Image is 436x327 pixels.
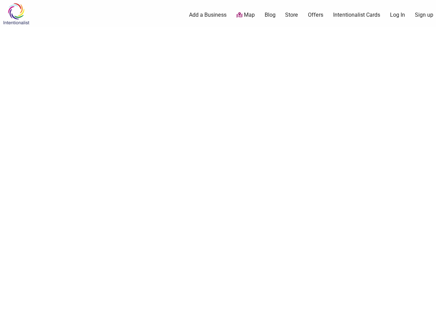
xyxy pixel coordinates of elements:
[285,11,298,19] a: Store
[236,11,255,19] a: Map
[390,11,405,19] a: Log In
[189,11,227,19] a: Add a Business
[415,11,433,19] a: Sign up
[308,11,323,19] a: Offers
[265,11,276,19] a: Blog
[333,11,380,19] a: Intentionalist Cards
